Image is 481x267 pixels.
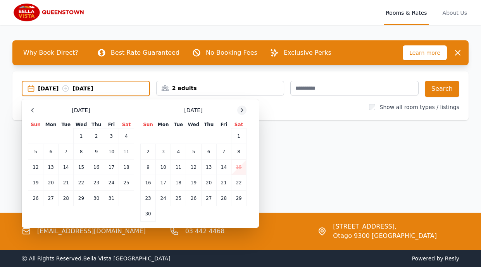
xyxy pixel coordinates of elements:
td: 12 [186,160,201,175]
span: [DATE] [72,106,90,114]
td: 28 [59,191,74,206]
td: 22 [74,175,89,191]
p: Exclusive Perks [284,48,331,57]
span: [STREET_ADDRESS], [333,222,437,231]
td: 26 [186,191,201,206]
th: Fri [216,121,231,128]
td: 25 [119,175,134,191]
td: 3 [104,128,119,144]
td: 5 [28,144,43,160]
td: 18 [171,175,186,191]
td: 17 [156,175,171,191]
td: 27 [201,191,216,206]
span: Powered by [244,255,460,262]
td: 21 [59,175,74,191]
td: 6 [201,144,216,160]
td: 29 [74,191,89,206]
td: 23 [141,191,156,206]
td: 10 [104,144,119,160]
th: Thu [89,121,104,128]
td: 7 [216,144,231,160]
th: Sat [231,121,247,128]
td: 16 [141,175,156,191]
td: 22 [231,175,247,191]
td: 9 [141,160,156,175]
td: 10 [156,160,171,175]
td: 20 [43,175,59,191]
td: 13 [43,160,59,175]
td: 18 [119,160,134,175]
span: Why Book Direct? [17,45,84,61]
td: 6 [43,144,59,160]
button: Search [425,81,459,97]
label: Show all room types / listings [380,104,459,110]
a: Resly [445,255,459,262]
td: 16 [89,160,104,175]
th: Thu [201,121,216,128]
td: 25 [171,191,186,206]
th: Sun [28,121,43,128]
span: Learn more [403,45,447,60]
a: 03 442 4468 [185,227,225,236]
td: 29 [231,191,247,206]
td: 4 [119,128,134,144]
td: 24 [104,175,119,191]
span: ⓒ All Rights Reserved. Bella Vista [GEOGRAPHIC_DATA] [22,255,171,262]
td: 27 [43,191,59,206]
td: 3 [156,144,171,160]
div: 2 adults [157,84,284,92]
span: Otago 9300 [GEOGRAPHIC_DATA] [333,231,437,241]
td: 11 [171,160,186,175]
td: 13 [201,160,216,175]
td: 7 [59,144,74,160]
td: 24 [156,191,171,206]
td: 8 [231,144,247,160]
td: 15 [231,160,247,175]
th: Tue [171,121,186,128]
td: 31 [104,191,119,206]
td: 2 [89,128,104,144]
td: 19 [28,175,43,191]
td: 12 [28,160,43,175]
td: 11 [119,144,134,160]
td: 20 [201,175,216,191]
span: [DATE] [184,106,202,114]
td: 14 [216,160,231,175]
td: 5 [186,144,201,160]
td: 30 [89,191,104,206]
td: 4 [171,144,186,160]
th: Tue [59,121,74,128]
td: 9 [89,144,104,160]
th: Wed [186,121,201,128]
td: 1 [74,128,89,144]
td: 19 [186,175,201,191]
p: No Booking Fees [206,48,257,57]
td: 8 [74,144,89,160]
td: 15 [74,160,89,175]
th: Fri [104,121,119,128]
td: 17 [104,160,119,175]
td: 30 [141,206,156,222]
th: Sat [119,121,134,128]
img: Bella Vista Queenstown [12,3,87,22]
div: [DATE] [DATE] [38,85,149,92]
a: [EMAIL_ADDRESS][DOMAIN_NAME] [37,227,146,236]
th: Mon [43,121,59,128]
td: 2 [141,144,156,160]
td: 26 [28,191,43,206]
th: Mon [156,121,171,128]
th: Sun [141,121,156,128]
td: 23 [89,175,104,191]
td: 1 [231,128,247,144]
td: 28 [216,191,231,206]
td: 21 [216,175,231,191]
th: Wed [74,121,89,128]
p: Best Rate Guaranteed [111,48,179,57]
td: 14 [59,160,74,175]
